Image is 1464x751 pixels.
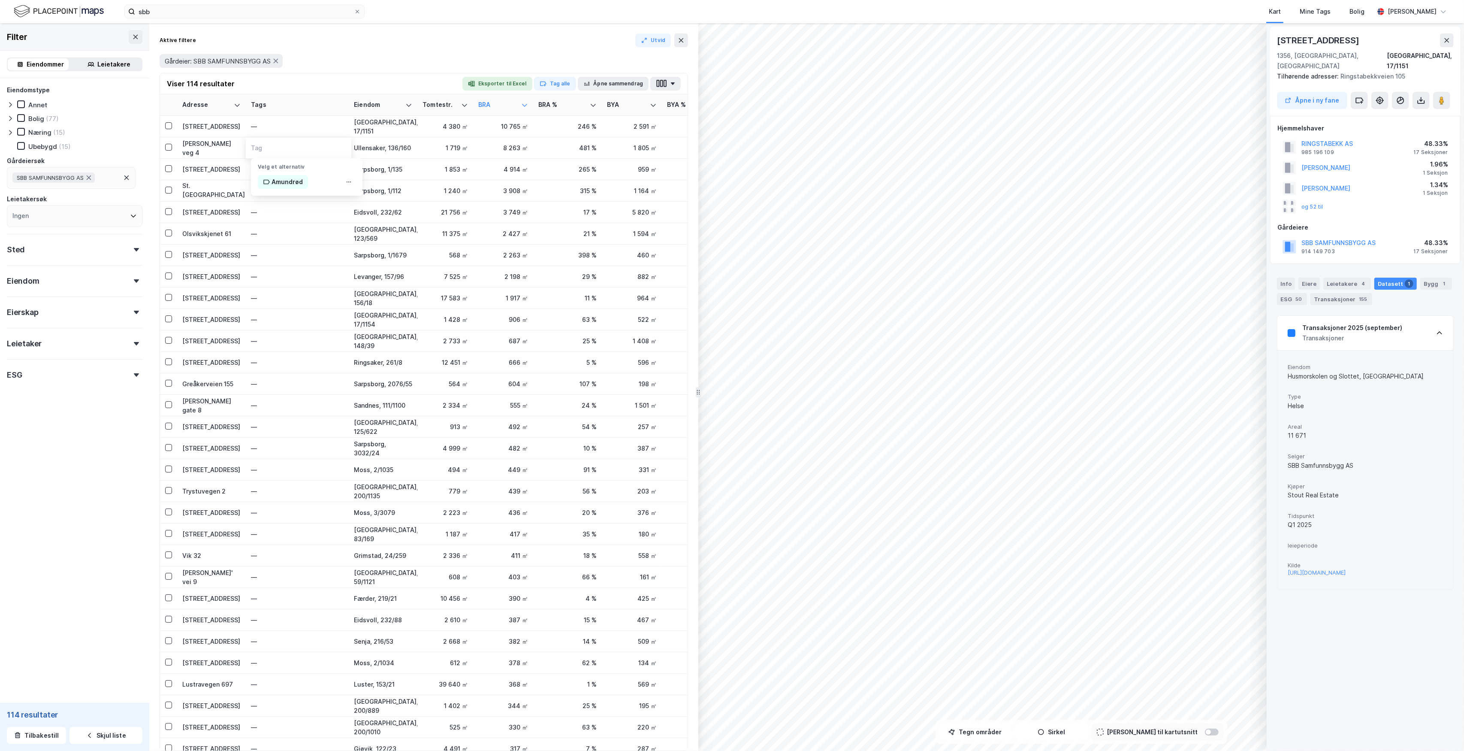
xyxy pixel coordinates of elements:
div: — [251,442,344,455]
div: — [251,270,344,284]
div: 5 % [667,294,725,303]
div: (15) [53,128,65,136]
div: Færder, 219/21 [354,594,412,603]
div: BYA % [667,101,715,109]
div: — [251,635,344,648]
div: — [251,549,344,563]
div: 449 ㎡ [478,465,528,474]
span: Kilde [1288,562,1443,569]
div: 1.96% [1423,159,1448,170]
div: — [251,377,344,391]
div: — [251,420,344,434]
div: 2 591 ㎡ [607,122,657,131]
div: 27 % [667,208,725,217]
div: 17 % [538,208,597,217]
div: 2 733 ㎡ [423,336,468,345]
div: Leietakere [1323,278,1371,290]
div: 62 % [538,658,597,667]
div: 59 % [667,122,725,131]
div: [PERSON_NAME]' vei 9 [182,568,241,586]
div: Greåkerveien 155 [182,379,241,388]
div: 198 ㎡ [607,379,657,388]
div: [STREET_ADDRESS] [182,315,241,324]
button: Åpne sammendrag [578,77,649,91]
div: 5 820 ㎡ [607,208,657,217]
div: Husmorskolen og Slottet, [GEOGRAPHIC_DATA] [1288,371,1443,382]
div: [STREET_ADDRESS] [182,122,241,131]
div: Ingen [12,211,29,221]
div: BRA [478,101,518,109]
div: Leietakersøk [7,194,47,204]
div: Sarpsborg, 2076/55 [354,379,412,388]
div: Ringsaker, 261/8 [354,358,412,367]
div: SBB Samfunnsbygg AS [1288,460,1443,471]
div: [GEOGRAPHIC_DATA], 148/39 [354,332,412,350]
div: 387 ㎡ [607,444,657,453]
div: 378 ㎡ [478,658,528,667]
div: 914 149 703 [1301,248,1335,255]
span: SBB SAMFUNNSBYGG AS [17,174,84,181]
div: 10 765 ㎡ [478,122,528,131]
div: [STREET_ADDRESS] [182,530,241,539]
img: logo.f888ab2527a4732fd821a326f86c7f29.svg [14,4,104,19]
div: Transaksjoner 2025 (september) [1302,323,1402,333]
div: 64 % [667,401,725,410]
div: 2 336 ㎡ [423,551,468,560]
div: 482 ㎡ [478,444,528,453]
div: 4 % [538,594,597,603]
div: 555 ㎡ [478,401,528,410]
div: Grimstad, 24/259 [354,551,412,560]
div: Eiendom [354,101,402,109]
div: 35 % [667,379,725,388]
div: Stout Real Estate [1288,490,1443,500]
div: Leietaker [7,339,42,349]
div: [GEOGRAPHIC_DATA], 59/1121 [354,568,412,586]
div: 18 % [667,615,725,624]
div: — [251,313,344,327]
div: [GEOGRAPHIC_DATA], 83/169 [354,525,412,543]
button: Eksporter til Excel [462,77,532,91]
div: [STREET_ADDRESS] [182,615,241,624]
div: [PERSON_NAME] gate 8 [182,397,241,415]
div: Sarpsborg, 1/1679 [354,251,412,260]
div: [STREET_ADDRESS] [182,444,241,453]
div: ESG [7,370,22,380]
div: 50 [1294,295,1304,303]
span: Type [1288,393,1443,400]
div: 11 671 [1288,430,1443,441]
div: 417 ㎡ [478,530,528,539]
div: 15 % [538,615,597,624]
div: Moss, 3/3079 [354,508,412,517]
div: [STREET_ADDRESS] [182,272,241,281]
div: 494 ㎡ [423,465,468,474]
div: Eiendommer [27,59,64,70]
div: 985 196 109 [1301,149,1334,156]
div: Ringstabekkveien 105 [1277,71,1447,82]
div: [GEOGRAPHIC_DATA], 156/18 [354,289,412,307]
div: ESG [1277,293,1307,305]
div: 666 ㎡ [478,358,528,367]
div: [URL][DOMAIN_NAME] [1288,569,1346,576]
div: 436 ㎡ [478,508,528,517]
div: Eiendom [7,276,39,286]
div: 17 Seksjoner [1414,149,1448,156]
span: Areal [1288,423,1443,430]
div: 398 % [538,251,597,260]
div: Sarpsborg, 1/135 [354,165,412,174]
div: 37 % [667,315,725,324]
div: Filter [7,30,27,44]
div: (77) [46,115,59,123]
div: 387 ㎡ [478,615,528,624]
div: 14 % [667,229,725,238]
div: 1 Seksjon [1423,170,1448,176]
div: — [251,356,344,369]
div: 1 853 ㎡ [423,165,468,174]
button: Tag alle [534,77,576,91]
div: 522 ㎡ [607,315,657,324]
div: 612 ㎡ [423,658,468,667]
div: Sarpsborg, 1/112 [354,186,412,195]
div: 25 % [538,336,597,345]
div: — [251,291,344,305]
button: Tegn områder [939,724,1012,741]
div: Eidsvoll, 232/62 [354,208,412,217]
